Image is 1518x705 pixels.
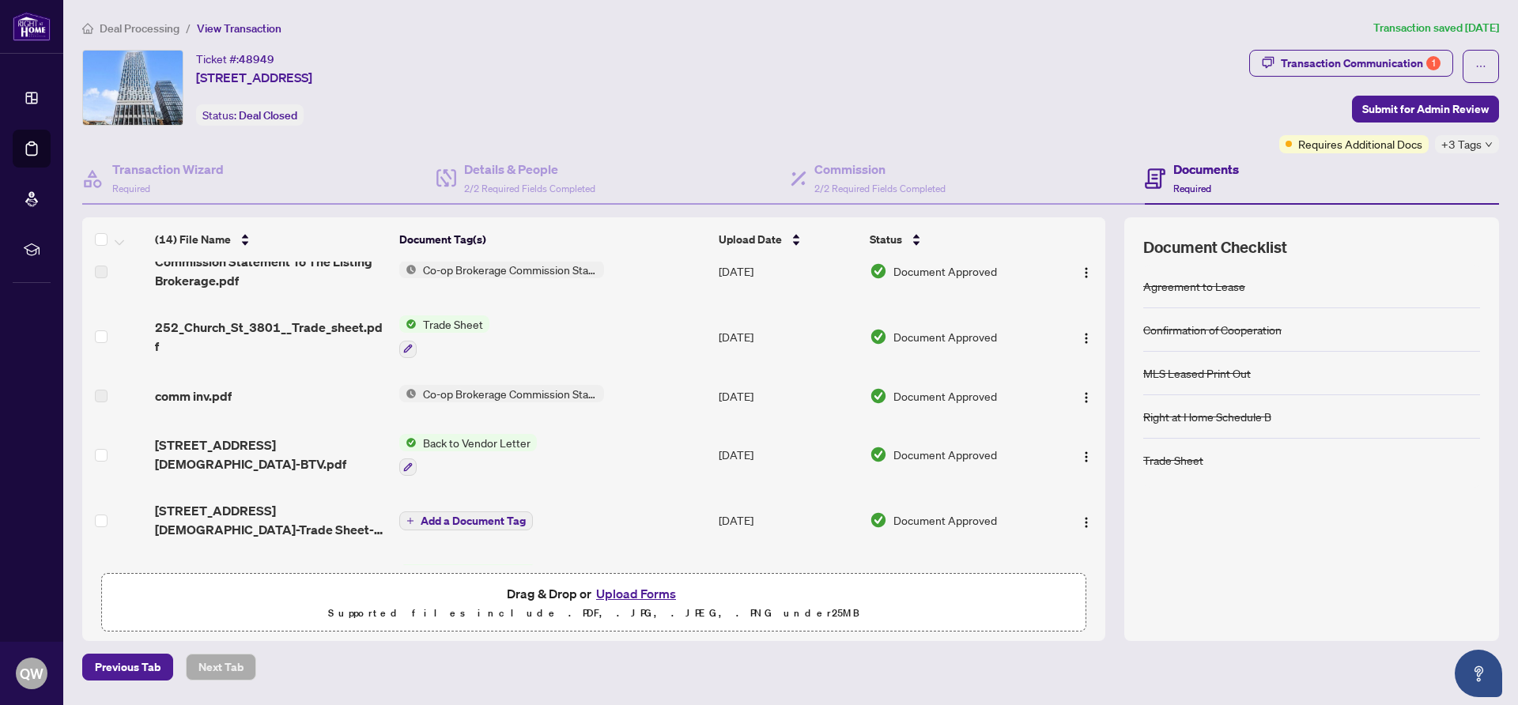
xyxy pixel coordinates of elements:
[399,434,537,477] button: Status IconBack to Vendor Letter
[112,160,224,179] h4: Transaction Wizard
[196,68,312,87] span: [STREET_ADDRESS]
[1143,277,1245,295] div: Agreement to Lease
[1080,332,1093,345] img: Logo
[814,160,946,179] h4: Commission
[1173,160,1239,179] h4: Documents
[417,261,604,278] span: Co-op Brokerage Commission Statement
[406,517,414,525] span: plus
[870,387,887,405] img: Document Status
[112,183,150,194] span: Required
[399,510,533,530] button: Add a Document Tag
[399,385,604,402] button: Status IconCo-op Brokerage Commission Statement
[399,315,417,333] img: Status Icon
[712,488,863,552] td: [DATE]
[417,315,489,333] span: Trade Sheet
[417,434,537,451] span: Back to Vendor Letter
[1074,383,1099,409] button: Logo
[196,50,274,68] div: Ticket #:
[1362,96,1489,122] span: Submit for Admin Review
[712,371,863,421] td: [DATE]
[417,564,537,582] span: MLS Leased Print Out
[893,387,997,405] span: Document Approved
[100,21,179,36] span: Deal Processing
[870,511,887,529] img: Document Status
[399,564,537,607] button: Status IconMLS Leased Print Out
[712,217,863,262] th: Upload Date
[1455,650,1502,697] button: Open asap
[814,183,946,194] span: 2/2 Required Fields Completed
[1485,141,1493,149] span: down
[1426,56,1441,70] div: 1
[870,328,887,345] img: Document Status
[399,261,604,278] button: Status IconCo-op Brokerage Commission Statement
[1074,442,1099,467] button: Logo
[1298,135,1422,153] span: Requires Additional Docs
[155,252,387,290] span: Commission Statement To The Listing Brokerage.pdf
[893,511,997,529] span: Document Approved
[399,511,533,530] button: Add a Document Tag
[1074,258,1099,284] button: Logo
[393,217,712,262] th: Document Tag(s)
[1281,51,1441,76] div: Transaction Communication
[196,104,304,126] div: Status:
[239,108,297,123] span: Deal Closed
[464,183,595,194] span: 2/2 Required Fields Completed
[1143,236,1287,258] span: Document Checklist
[870,262,887,280] img: Document Status
[870,446,887,463] img: Document Status
[591,583,681,604] button: Upload Forms
[20,662,43,684] span: QW
[1074,507,1099,533] button: Logo
[417,385,604,402] span: Co-op Brokerage Commission Statement
[399,434,417,451] img: Status Icon
[893,446,997,463] span: Document Approved
[399,261,417,278] img: Status Icon
[186,19,191,37] li: /
[1475,61,1486,72] span: ellipsis
[712,239,863,303] td: [DATE]
[1143,364,1251,382] div: MLS Leased Print Out
[1080,516,1093,529] img: Logo
[82,23,93,34] span: home
[712,421,863,489] td: [DATE]
[102,574,1086,632] span: Drag & Drop orUpload FormsSupported files include .PDF, .JPG, .JPEG, .PNG under25MB
[507,583,681,604] span: Drag & Drop or
[155,318,387,356] span: 252_Church_St_3801__Trade_sheet.pdf
[83,51,183,125] img: IMG-C12335512_1.jpg
[149,217,393,262] th: (14) File Name
[155,231,231,248] span: (14) File Name
[1143,408,1271,425] div: Right at Home Schedule B
[464,160,595,179] h4: Details & People
[1080,391,1093,404] img: Logo
[13,12,51,41] img: logo
[197,21,281,36] span: View Transaction
[863,217,1052,262] th: Status
[82,654,173,680] button: Previous Tab
[1080,266,1093,279] img: Logo
[712,552,863,620] td: [DATE]
[719,231,782,248] span: Upload Date
[399,385,417,402] img: Status Icon
[111,604,1076,623] p: Supported files include .PDF, .JPG, .JPEG, .PNG under 25 MB
[186,654,256,680] button: Next Tab
[893,262,997,280] span: Document Approved
[95,654,160,680] span: Previous Tab
[893,328,997,345] span: Document Approved
[1080,451,1093,463] img: Logo
[1143,451,1203,469] div: Trade Sheet
[1249,50,1453,77] button: Transaction Communication1
[399,564,417,582] img: Status Icon
[155,435,387,473] span: [STREET_ADDRESS][DEMOGRAPHIC_DATA]-BTV.pdf
[155,501,387,539] span: [STREET_ADDRESS][DEMOGRAPHIC_DATA]-Trade Sheet-Qiang to Review.pdf
[1352,96,1499,123] button: Submit for Admin Review
[399,315,489,358] button: Status IconTrade Sheet
[1074,324,1099,349] button: Logo
[155,386,232,405] span: comm inv.pdf
[1143,321,1282,338] div: Confirmation of Cooperation
[870,231,902,248] span: Status
[421,515,526,526] span: Add a Document Tag
[1173,183,1211,194] span: Required
[239,52,274,66] span: 48949
[712,303,863,371] td: [DATE]
[1441,135,1482,153] span: +3 Tags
